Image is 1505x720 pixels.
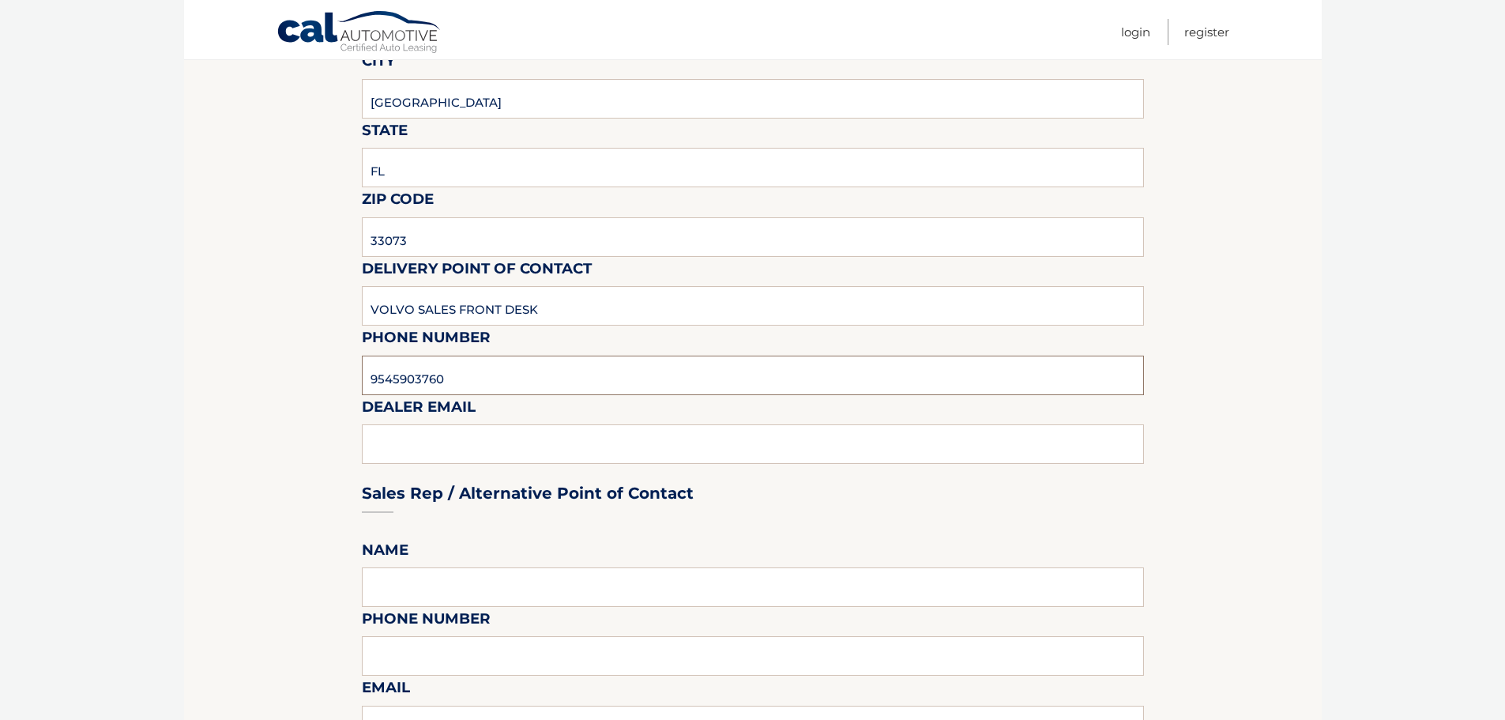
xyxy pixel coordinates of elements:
h3: Sales Rep / Alternative Point of Contact [362,484,694,503]
label: Phone Number [362,607,491,636]
label: Email [362,676,410,705]
label: State [362,119,408,148]
label: Zip Code [362,187,434,217]
a: Cal Automotive [277,10,442,56]
label: Delivery Point of Contact [362,257,592,286]
label: Phone Number [362,326,491,355]
label: Name [362,538,408,567]
a: Register [1184,19,1229,45]
label: Dealer Email [362,395,476,424]
label: City [362,49,395,78]
a: Login [1121,19,1150,45]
